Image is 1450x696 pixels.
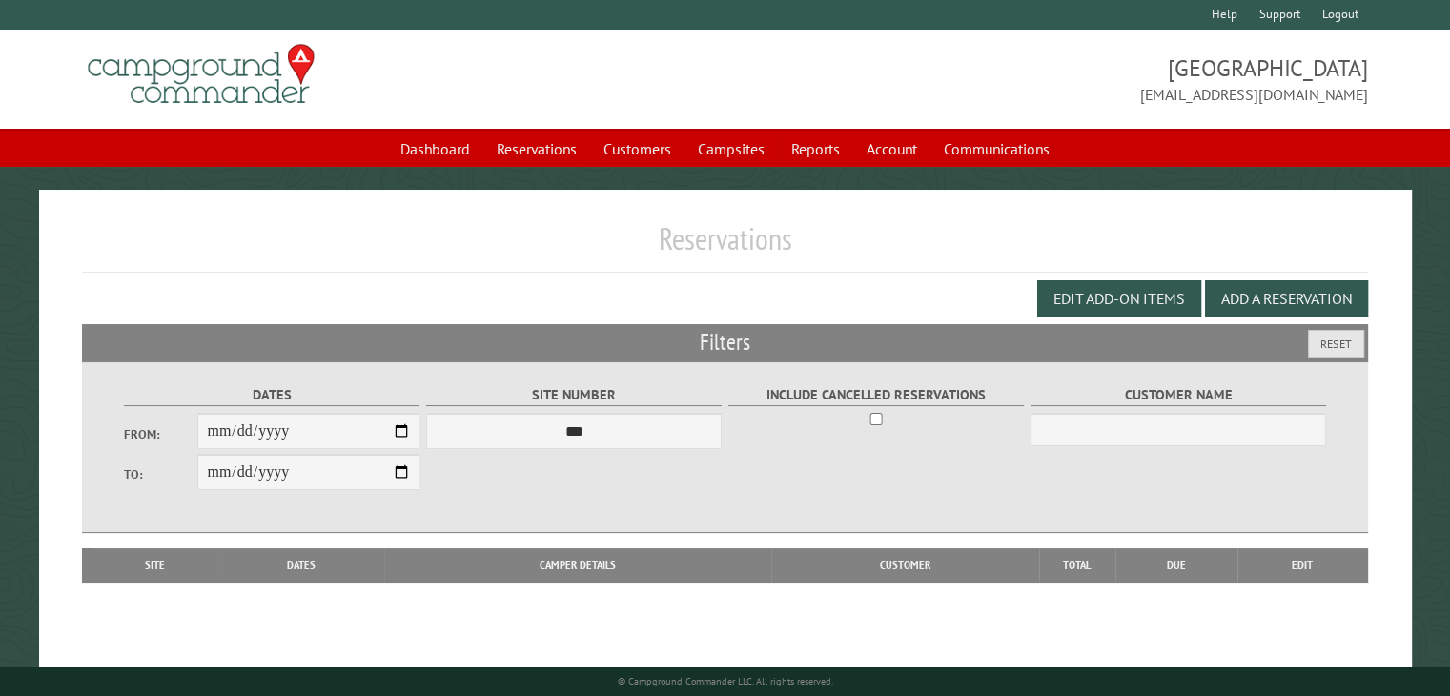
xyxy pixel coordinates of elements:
button: Reset [1308,330,1364,358]
a: Reports [780,131,851,167]
a: Dashboard [389,131,481,167]
th: Dates [218,548,384,583]
h2: Filters [82,324,1368,360]
label: Dates [124,384,420,406]
th: Site [92,548,218,583]
th: Camper Details [384,548,771,583]
label: From: [124,425,198,443]
th: Customer [771,548,1039,583]
img: Campground Commander [82,37,320,112]
button: Edit Add-on Items [1037,280,1201,317]
button: Add a Reservation [1205,280,1368,317]
small: © Campground Commander LLC. All rights reserved. [618,675,833,687]
a: Communications [932,131,1061,167]
label: Include Cancelled Reservations [728,384,1025,406]
a: Reservations [485,131,588,167]
th: Edit [1237,548,1368,583]
h1: Reservations [82,220,1368,273]
a: Customers [592,131,683,167]
label: Customer Name [1031,384,1327,406]
a: Campsites [686,131,776,167]
label: Site Number [426,384,723,406]
a: Account [855,131,929,167]
th: Due [1115,548,1237,583]
th: Total [1039,548,1115,583]
span: [GEOGRAPHIC_DATA] [EMAIL_ADDRESS][DOMAIN_NAME] [725,52,1368,106]
label: To: [124,465,198,483]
